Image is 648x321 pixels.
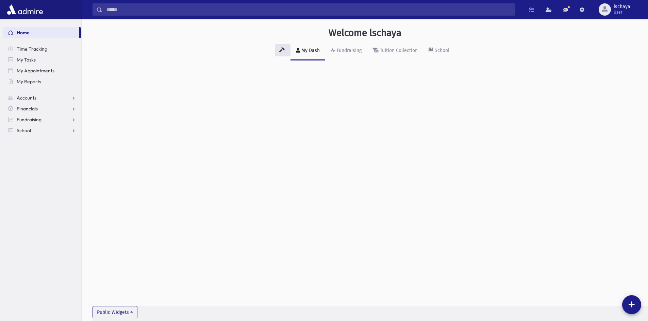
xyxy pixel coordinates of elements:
span: Financials [17,106,38,112]
button: Public Widgets [93,306,137,318]
a: My Tasks [3,54,81,65]
span: My Tasks [17,57,36,63]
a: School [3,125,81,136]
div: My Dash [300,48,320,53]
span: My Appointments [17,68,54,74]
a: Financials [3,103,81,114]
input: Search [102,3,515,16]
div: Fundraising [335,48,362,53]
span: School [17,127,31,133]
span: Home [17,30,30,36]
a: My Reports [3,76,81,87]
span: Time Tracking [17,46,47,52]
span: lschaya [614,4,630,10]
a: Accounts [3,92,81,103]
img: AdmirePro [5,3,45,16]
a: Time Tracking [3,43,81,54]
div: Tuition Collection [379,48,418,53]
a: Fundraising [325,41,367,60]
span: Accounts [17,95,36,101]
a: School [423,41,455,60]
span: User [614,10,630,15]
a: Tuition Collection [367,41,423,60]
span: My Reports [17,78,41,85]
div: School [433,48,449,53]
a: My Appointments [3,65,81,76]
h3: Welcome lschaya [329,27,401,39]
span: Fundraising [17,117,41,123]
a: My Dash [290,41,325,60]
a: Home [3,27,79,38]
a: Fundraising [3,114,81,125]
